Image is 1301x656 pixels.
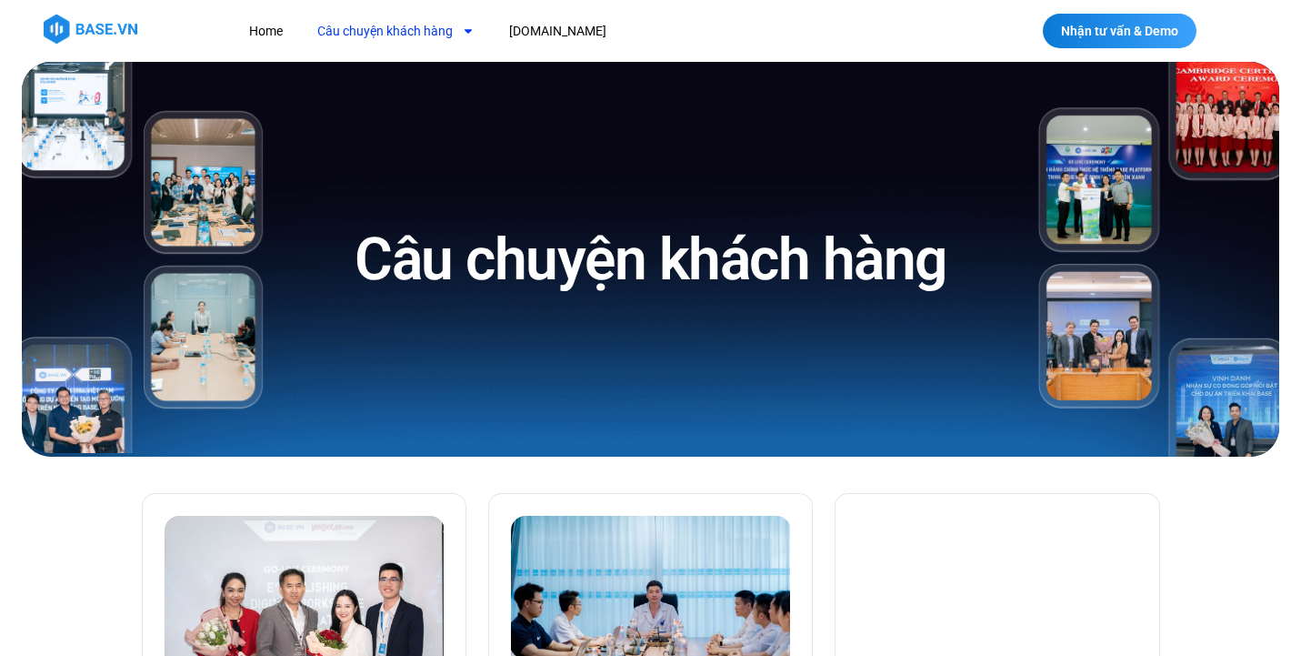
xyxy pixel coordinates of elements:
[355,222,946,298] h1: Câu chuyện khách hàng
[1061,25,1178,37] span: Nhận tư vấn & Demo
[1043,14,1196,48] a: Nhận tư vấn & Demo
[304,15,488,48] a: Câu chuyện khách hàng
[495,15,620,48] a: [DOMAIN_NAME]
[235,15,296,48] a: Home
[235,15,928,48] nav: Menu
